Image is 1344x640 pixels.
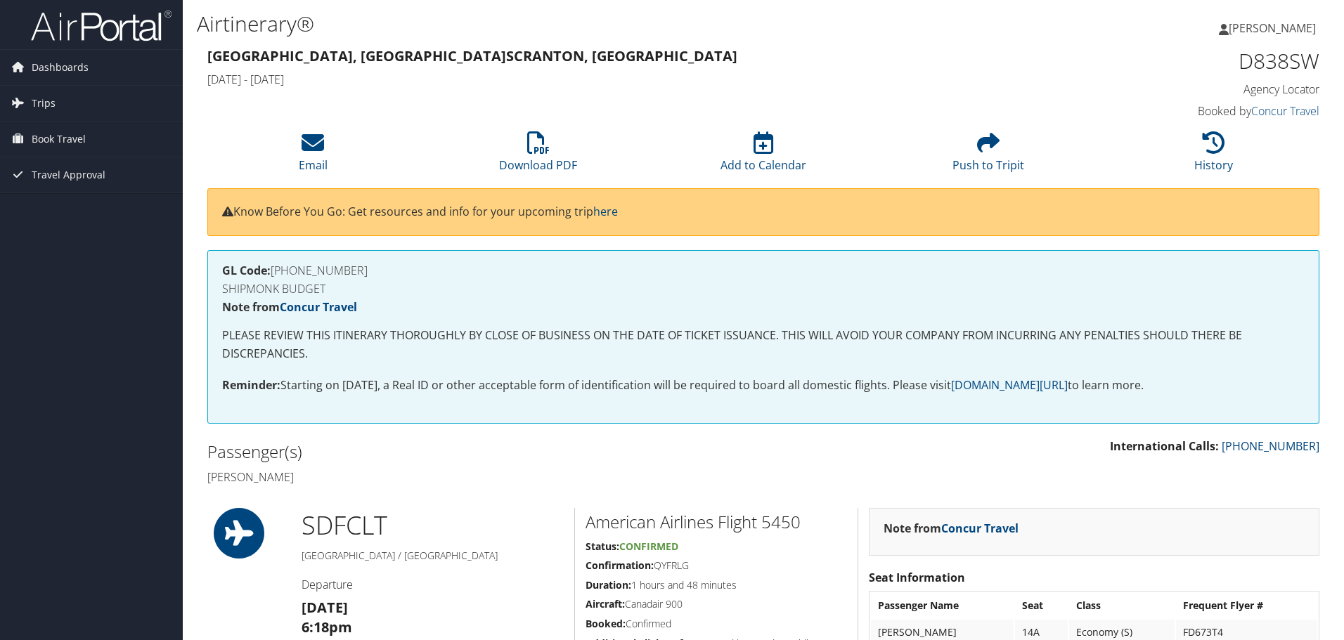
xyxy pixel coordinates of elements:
th: Passenger Name [871,593,1014,618]
a: Add to Calendar [721,139,806,173]
h5: 1 hours and 48 minutes [586,578,847,592]
a: History [1194,139,1233,173]
strong: [GEOGRAPHIC_DATA], [GEOGRAPHIC_DATA] Scranton, [GEOGRAPHIC_DATA] [207,46,737,65]
span: Travel Approval [32,157,105,192]
th: Class [1069,593,1175,618]
a: Concur Travel [280,299,357,315]
h1: SDF CLT [302,508,564,543]
h4: SHIPMONK BUDGET [222,283,1305,294]
strong: GL Code: [222,263,271,278]
h4: [DATE] - [DATE] [207,72,1036,87]
span: [PERSON_NAME] [1229,20,1316,36]
h5: Canadair 900 [586,597,847,611]
th: Frequent Flyer # [1176,593,1317,618]
strong: 6:18pm [302,618,352,636]
p: Starting on [DATE], a Real ID or other acceptable form of identification will be required to boar... [222,377,1305,395]
strong: International Calls: [1110,438,1219,454]
strong: Confirmation: [586,559,654,572]
h1: Airtinerary® [197,9,952,39]
h4: [PHONE_NUMBER] [222,265,1305,276]
strong: Booked: [586,617,626,630]
strong: Reminder: [222,377,280,393]
span: Confirmed [619,540,678,553]
a: Concur Travel [941,521,1019,536]
a: [DOMAIN_NAME][URL] [951,377,1068,393]
a: Download PDF [499,139,577,173]
strong: Duration: [586,578,631,592]
strong: Note from [884,521,1019,536]
img: airportal-logo.png [31,9,172,42]
h2: American Airlines Flight 5450 [586,510,847,534]
h4: Agency Locator [1057,81,1319,97]
h4: Booked by [1057,103,1319,119]
strong: Status: [586,540,619,553]
strong: Aircraft: [586,597,625,610]
p: Know Before You Go: Get resources and info for your upcoming trip [222,203,1305,221]
a: Push to Tripit [952,139,1024,173]
h1: D838SW [1057,46,1319,76]
h5: Confirmed [586,617,847,631]
a: [PHONE_NUMBER] [1222,438,1319,454]
strong: Note from [222,299,357,315]
span: Book Travel [32,122,86,157]
p: PLEASE REVIEW THIS ITINERARY THOROUGHLY BY CLOSE OF BUSINESS ON THE DATE OF TICKET ISSUANCE. THIS... [222,327,1305,363]
span: Dashboards [32,50,89,85]
a: [PERSON_NAME] [1219,7,1330,49]
a: here [593,204,618,219]
h4: Departure [302,577,564,592]
strong: Seat Information [869,570,965,585]
th: Seat [1015,593,1068,618]
h5: [GEOGRAPHIC_DATA] / [GEOGRAPHIC_DATA] [302,549,564,563]
span: Trips [32,86,56,121]
a: Concur Travel [1251,103,1319,119]
a: Email [299,139,328,173]
h4: [PERSON_NAME] [207,469,753,485]
h5: QYFRLG [586,559,847,573]
h2: Passenger(s) [207,440,753,464]
strong: [DATE] [302,598,348,617]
